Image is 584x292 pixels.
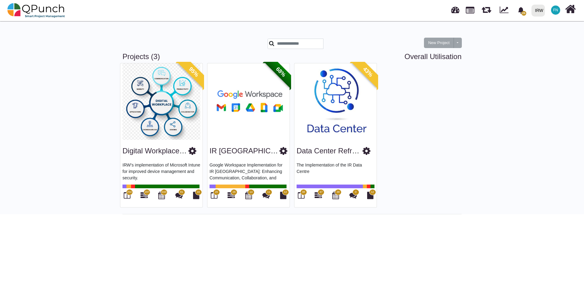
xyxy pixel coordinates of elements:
[141,192,148,199] i: Gantt
[162,190,166,194] span: 243
[297,147,363,155] h3: Data Center Refresh
[250,190,253,194] span: 14
[553,8,558,12] span: FN
[565,3,576,15] i: Home
[267,190,270,194] span: 11
[297,147,364,155] a: Data Center Refresh
[210,147,337,155] a: IR [GEOGRAPHIC_DATA] Google WSI
[175,192,183,199] i: Punch Discussions
[535,5,543,16] div: IRW
[232,190,235,194] span: 26
[424,38,454,48] button: New Project
[215,190,218,194] span: 26
[514,0,529,20] a: bell fill25
[315,192,322,199] i: Gantt
[349,192,357,199] i: Punch Discussions
[521,11,526,16] span: 25
[298,192,305,199] i: Board
[332,192,339,199] i: Calendar
[122,52,462,61] h3: Projects (3)
[518,7,524,13] svg: bell fill
[551,6,560,15] span: Francis Ndichu
[210,147,279,155] h3: IR Sudan Google WSI
[337,190,340,194] span: 38
[547,0,564,20] a: FN
[193,192,199,199] i: Document Library
[177,55,211,89] span: 95%
[210,162,287,180] p: Google Workspace Implementation for IR [GEOGRAPHIC_DATA]: Enhancing Communication, Collaboration,...
[451,4,459,13] span: Dashboard
[367,192,374,199] i: Document Library
[315,194,322,199] a: 47
[262,192,270,199] i: Punch Discussions
[482,3,491,13] span: Releases
[264,55,298,89] span: 68%
[297,162,374,180] p: The Implementation of the IR Data Centre
[122,162,200,180] p: IRW's implementation of Microsoft Intune for improved device management and security.
[497,0,514,21] div: Dynamic Report
[529,0,547,21] a: IRW
[404,52,462,61] a: Overall Utilisation
[127,190,132,194] span: 254
[122,147,188,155] h3: Digital Workplace P2
[284,190,287,194] span: 12
[319,190,323,194] span: 47
[141,194,148,199] a: 297
[197,190,200,194] span: 16
[302,190,305,194] span: 38
[280,192,287,199] i: Document Library
[122,147,190,155] a: Digital Workplace P2
[228,194,235,199] a: 26
[7,1,65,20] img: qpunch-sp.fa6292f.png
[228,192,235,199] i: Gantt
[371,190,374,194] span: 12
[211,192,217,199] i: Board
[466,4,474,13] span: Projects
[351,55,385,89] span: 43%
[180,190,183,194] span: 81
[145,190,149,194] span: 297
[355,190,356,194] span: 0
[516,5,526,16] div: Notification
[158,192,165,199] i: Calendar
[245,192,252,199] i: Calendar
